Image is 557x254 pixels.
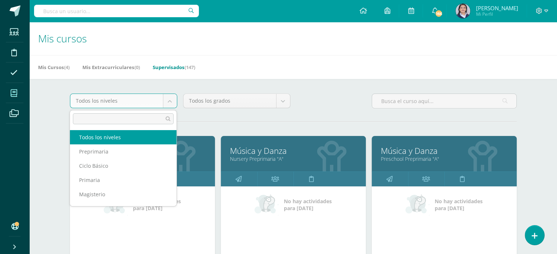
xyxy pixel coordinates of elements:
[70,173,177,187] div: Primaria
[70,130,177,144] div: Todos los niveles
[70,201,177,216] div: Bachillerato
[70,159,177,173] div: Ciclo Básico
[70,144,177,159] div: Preprimaria
[70,187,177,201] div: Magisterio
